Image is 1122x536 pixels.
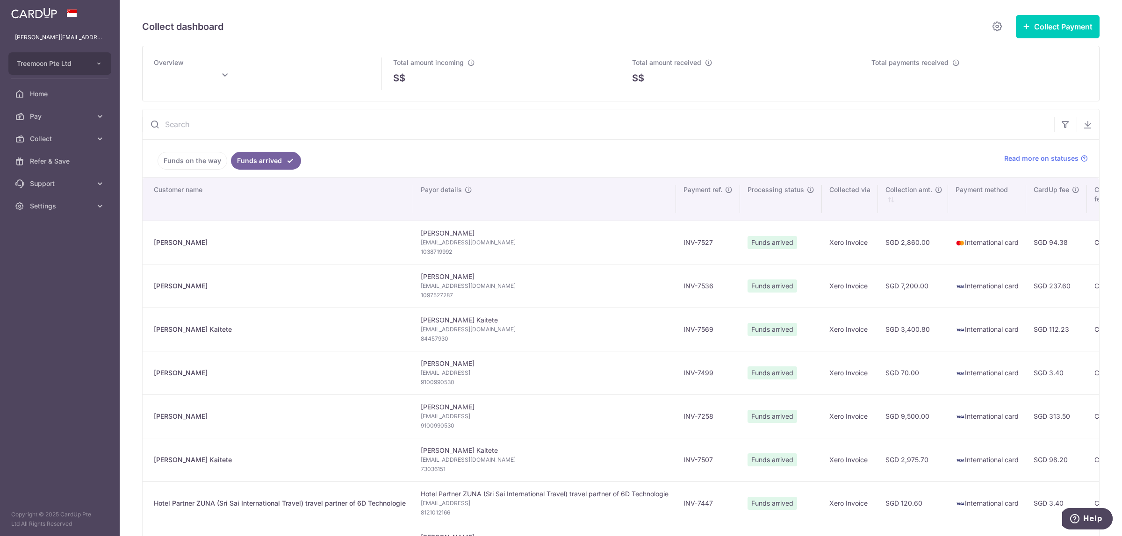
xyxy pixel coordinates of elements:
[676,481,740,525] td: INV-7447
[1026,221,1087,264] td: SGD 94.38
[413,178,676,221] th: Payor details
[421,247,669,257] span: 1038719992
[956,282,965,291] img: visa-sm-192604c4577d2d35970c8ed26b86981c2741ebd56154ab54ad91a526f0f24972.png
[948,481,1026,525] td: International card
[154,281,406,291] div: [PERSON_NAME]
[421,368,669,378] span: [EMAIL_ADDRESS]
[143,178,413,221] th: Customer name
[21,7,40,15] span: Help
[948,438,1026,481] td: International card
[748,366,797,379] span: Funds arrived
[1026,351,1087,394] td: SGD 3.40
[154,325,406,334] div: [PERSON_NAME] Kaitete
[676,264,740,307] td: INV-7536
[871,58,949,66] span: Total payments received
[748,185,804,194] span: Processing status
[822,264,878,307] td: Xero Invoice
[421,412,669,421] span: [EMAIL_ADDRESS]
[30,179,92,188] span: Support
[748,453,797,466] span: Funds arrived
[878,178,948,221] th: Collection amt. : activate to sort column ascending
[154,412,406,421] div: [PERSON_NAME]
[676,178,740,221] th: Payment ref.
[878,438,948,481] td: SGD 2,975.70
[748,497,797,510] span: Funds arrived
[413,307,676,351] td: [PERSON_NAME] Kaitete
[413,394,676,438] td: [PERSON_NAME]
[15,33,105,42] p: [PERSON_NAME][EMAIL_ADDRESS][DOMAIN_NAME]
[748,323,797,336] span: Funds arrived
[421,325,669,334] span: [EMAIL_ADDRESS][DOMAIN_NAME]
[676,351,740,394] td: INV-7499
[413,264,676,307] td: [PERSON_NAME]
[393,71,405,85] span: S$
[683,185,722,194] span: Payment ref.
[1026,178,1087,221] th: CardUp fee
[421,455,669,465] span: [EMAIL_ADDRESS][DOMAIN_NAME]
[413,351,676,394] td: [PERSON_NAME]
[956,412,965,422] img: visa-sm-192604c4577d2d35970c8ed26b86981c2741ebd56154ab54ad91a526f0f24972.png
[413,221,676,264] td: [PERSON_NAME]
[822,481,878,525] td: Xero Invoice
[421,238,669,247] span: [EMAIL_ADDRESS][DOMAIN_NAME]
[822,221,878,264] td: Xero Invoice
[1026,307,1087,351] td: SGD 112.23
[822,394,878,438] td: Xero Invoice
[1034,185,1069,194] span: CardUp fee
[1026,264,1087,307] td: SGD 237.60
[878,481,948,525] td: SGD 120.60
[956,369,965,378] img: visa-sm-192604c4577d2d35970c8ed26b86981c2741ebd56154ab54ad91a526f0f24972.png
[158,152,227,170] a: Funds on the way
[154,58,184,66] span: Overview
[30,134,92,143] span: Collect
[878,307,948,351] td: SGD 3,400.80
[948,351,1026,394] td: International card
[948,264,1026,307] td: International card
[143,109,1054,139] input: Search
[142,19,223,34] h5: Collect dashboard
[878,221,948,264] td: SGD 2,860.00
[421,499,669,508] span: [EMAIL_ADDRESS]
[948,221,1026,264] td: International card
[154,368,406,378] div: [PERSON_NAME]
[1062,508,1113,531] iframe: Opens a widget where you can find more information
[822,351,878,394] td: Xero Invoice
[676,394,740,438] td: INV-7258
[154,455,406,465] div: [PERSON_NAME] Kaitete
[30,157,92,166] span: Refer & Save
[421,421,669,430] span: 9100990530
[1026,394,1087,438] td: SGD 313.50
[948,307,1026,351] td: International card
[30,89,92,99] span: Home
[676,307,740,351] td: INV-7569
[748,236,797,249] span: Funds arrived
[421,378,669,387] span: 9100990530
[878,264,948,307] td: SGD 7,200.00
[1004,154,1088,163] a: Read more on statuses
[822,178,878,221] th: Collected via
[11,7,57,19] img: CardUp
[676,438,740,481] td: INV-7507
[393,58,464,66] span: Total amount incoming
[421,334,669,343] span: 84457930
[413,438,676,481] td: [PERSON_NAME] Kaitete
[30,112,92,121] span: Pay
[421,508,669,517] span: 8121012166
[421,281,669,291] span: [EMAIL_ADDRESS][DOMAIN_NAME]
[413,481,676,525] td: Hotel Partner ZUNA (Sri Sai International Travel) travel partner of 6D Technologie
[676,221,740,264] td: INV-7527
[956,456,965,465] img: visa-sm-192604c4577d2d35970c8ed26b86981c2741ebd56154ab54ad91a526f0f24972.png
[154,499,406,508] div: Hotel Partner ZUNA (Sri Sai International Travel) travel partner of 6D Technologie
[956,499,965,508] img: visa-sm-192604c4577d2d35970c8ed26b86981c2741ebd56154ab54ad91a526f0f24972.png
[421,185,462,194] span: Payor details
[1026,438,1087,481] td: SGD 98.20
[878,351,948,394] td: SGD 70.00
[948,178,1026,221] th: Payment method
[154,238,406,247] div: [PERSON_NAME]
[956,238,965,248] img: mastercard-sm-87a3fd1e0bddd137fecb07648320f44c262e2538e7db6024463105ddbc961eb2.png
[822,438,878,481] td: Xero Invoice
[748,410,797,423] span: Funds arrived
[632,71,644,85] span: S$
[740,178,822,221] th: Processing status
